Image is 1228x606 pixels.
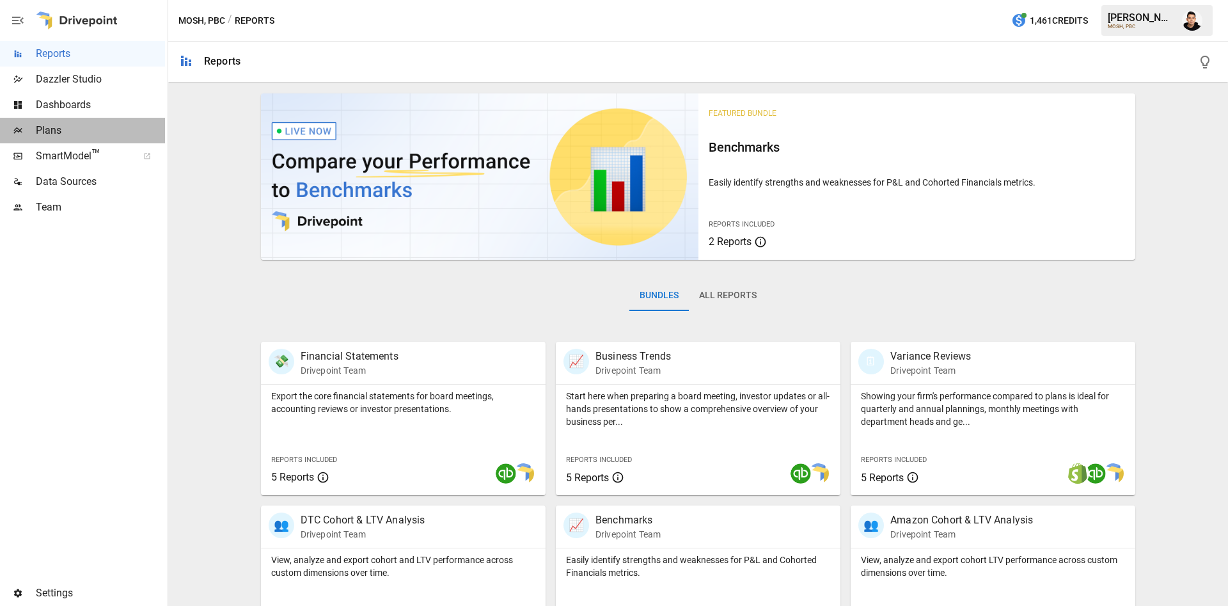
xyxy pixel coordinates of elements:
[91,147,100,163] span: ™
[709,109,776,118] span: Featured Bundle
[791,463,811,484] img: quickbooks
[301,364,398,377] p: Drivepoint Team
[595,513,661,528] p: Benchmarks
[629,280,689,311] button: Bundles
[890,513,1033,528] p: Amazon Cohort & LTV Analysis
[1174,3,1210,38] button: Francisco Sanchez
[271,390,535,415] p: Export the core financial statements for board meetings, accounting reviews or investor presentat...
[861,456,927,464] span: Reports Included
[566,390,830,428] p: Start here when preparing a board meeting, investor updates or all-hands presentations to show a ...
[595,349,671,364] p: Business Trends
[566,472,609,484] span: 5 Reports
[178,13,225,29] button: MOSH, PBC
[595,364,671,377] p: Drivepoint Team
[271,554,535,579] p: View, analyze and export cohort and LTV performance across custom dimensions over time.
[269,513,294,538] div: 👥
[496,463,516,484] img: quickbooks
[228,13,232,29] div: /
[301,513,425,528] p: DTC Cohort & LTV Analysis
[271,456,337,464] span: Reports Included
[563,349,589,374] div: 📈
[1067,463,1088,484] img: shopify
[301,528,425,541] p: Drivepoint Team
[1103,463,1124,484] img: smart model
[890,349,971,364] p: Variance Reviews
[1085,463,1106,484] img: quickbooks
[808,463,829,484] img: smart model
[271,471,314,483] span: 5 Reports
[858,349,884,374] div: 🗓
[36,174,165,189] span: Data Sources
[861,554,1125,579] p: View, analyze and export cohort LTV performance across custom dimensions over time.
[709,137,1126,157] h6: Benchmarks
[689,280,767,311] button: All Reports
[36,200,165,215] span: Team
[204,55,240,67] div: Reports
[890,364,971,377] p: Drivepoint Team
[301,349,398,364] p: Financial Statements
[36,148,129,164] span: SmartModel
[1108,24,1174,29] div: MOSH, PBC
[1108,12,1174,24] div: [PERSON_NAME]
[861,472,904,484] span: 5 Reports
[709,220,775,228] span: Reports Included
[858,513,884,538] div: 👥
[269,349,294,374] div: 💸
[36,72,165,87] span: Dazzler Studio
[36,123,165,138] span: Plans
[1006,9,1093,33] button: 1,461Credits
[566,456,632,464] span: Reports Included
[1030,13,1088,29] span: 1,461 Credits
[566,554,830,579] p: Easily identify strengths and weaknesses for P&L and Cohorted Financials metrics.
[861,390,1125,428] p: Showing your firm's performance compared to plans is ideal for quarterly and annual plannings, mo...
[709,235,752,248] span: 2 Reports
[563,513,589,538] div: 📈
[709,176,1126,189] p: Easily identify strengths and weaknesses for P&L and Cohorted Financials metrics.
[36,46,165,61] span: Reports
[36,97,165,113] span: Dashboards
[595,528,661,541] p: Drivepoint Team
[890,528,1033,541] p: Drivepoint Team
[514,463,534,484] img: smart model
[261,93,698,260] img: video thumbnail
[36,586,165,601] span: Settings
[1182,10,1202,31] img: Francisco Sanchez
